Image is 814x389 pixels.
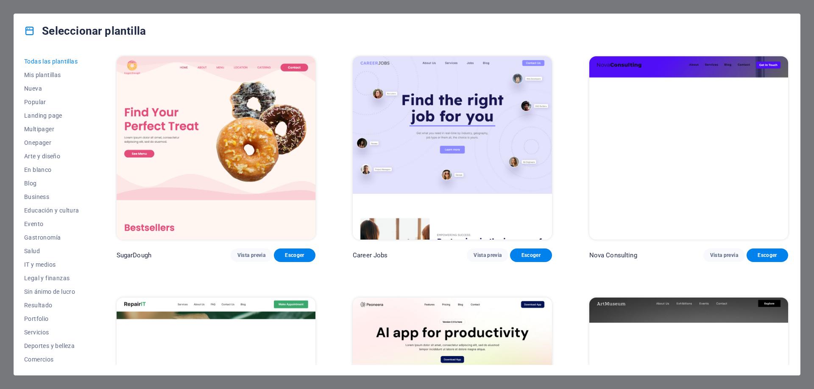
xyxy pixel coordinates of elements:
[589,56,788,240] img: Nova Consulting
[353,56,552,240] img: Career Jobs
[24,99,79,105] span: Popular
[24,204,79,217] button: Educación y cultura
[353,251,388,259] p: Career Jobs
[24,315,79,322] span: Portfolio
[753,252,781,259] span: Escoger
[24,275,79,281] span: Legal y finanzas
[24,149,79,163] button: Arte y diseño
[24,85,79,92] span: Nueva
[24,329,79,336] span: Servicios
[24,302,79,309] span: Resultado
[24,248,79,254] span: Salud
[24,24,146,38] h4: Seleccionar plantilla
[517,252,545,259] span: Escoger
[24,163,79,177] button: En blanco
[703,248,745,262] button: Vista previa
[24,326,79,339] button: Servicios
[24,356,79,363] span: Comercios
[237,252,265,259] span: Vista previa
[281,252,309,259] span: Escoger
[24,126,79,132] span: Multipager
[24,353,79,366] button: Comercios
[24,55,79,68] button: Todas las plantillas
[24,180,79,187] span: Blog
[24,68,79,82] button: Mis plantillas
[24,95,79,109] button: Popular
[231,248,272,262] button: Vista previa
[274,248,315,262] button: Escoger
[24,72,79,78] span: Mis plantillas
[24,139,79,146] span: Onepager
[24,258,79,271] button: IT y medios
[24,136,79,149] button: Onepager
[24,298,79,312] button: Resultado
[510,248,552,262] button: Escoger
[24,217,79,231] button: Evento
[24,112,79,119] span: Landing page
[24,339,79,353] button: Deportes y belleza
[24,193,79,200] span: Business
[24,109,79,122] button: Landing page
[24,244,79,258] button: Salud
[589,251,637,259] p: Nova Consulting
[710,252,738,259] span: Vista previa
[24,271,79,285] button: Legal y finanzas
[24,122,79,136] button: Multipager
[24,234,79,241] span: Gastronomía
[474,252,502,259] span: Vista previa
[117,56,315,240] img: SugarDough
[24,312,79,326] button: Portfolio
[24,190,79,204] button: Business
[117,251,151,259] p: SugarDough
[24,166,79,173] span: En blanco
[24,288,79,295] span: Sin ánimo de lucro
[24,285,79,298] button: Sin ánimo de lucro
[467,248,508,262] button: Vista previa
[24,58,79,65] span: Todas las plantillas
[24,82,79,95] button: Nueva
[24,177,79,190] button: Blog
[747,248,788,262] button: Escoger
[24,153,79,160] span: Arte y diseño
[24,342,79,349] span: Deportes y belleza
[24,261,79,268] span: IT y medios
[24,221,79,227] span: Evento
[24,231,79,244] button: Gastronomía
[24,207,79,214] span: Educación y cultura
